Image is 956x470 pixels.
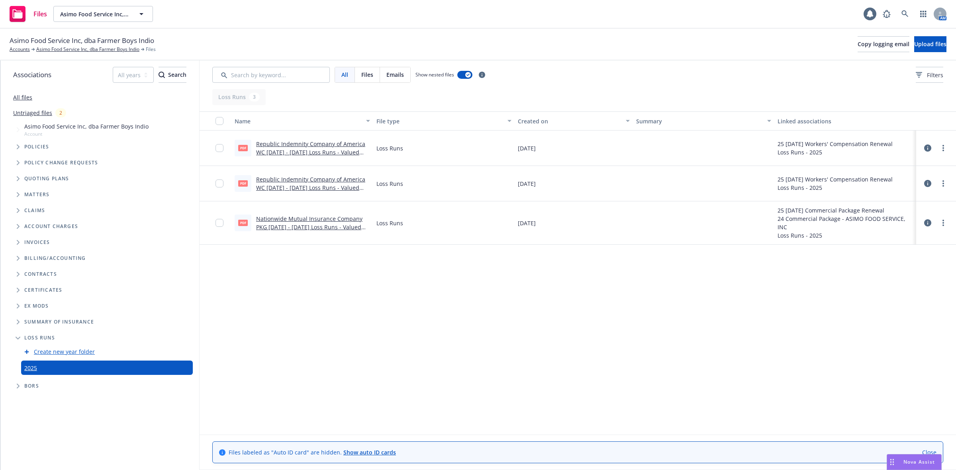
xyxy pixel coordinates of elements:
[897,6,913,22] a: Search
[0,121,199,250] div: Tree Example
[858,40,909,48] span: Copy logging email
[361,70,373,79] span: Files
[215,179,223,187] input: Toggle Row Selected
[215,117,223,125] input: Select all
[55,108,66,117] div: 2
[24,224,78,229] span: Account charges
[24,288,62,293] span: Certificates
[778,140,893,148] div: 25 [DATE] Workers' Compensation Renewal
[633,111,775,131] button: Summary
[778,183,893,192] div: Loss Runs - 2025
[24,304,49,308] span: Ex Mods
[24,240,50,245] span: Invoices
[256,140,365,164] a: Republic Indemnity Company of America WC [DATE] - [DATE] Loss Runs - Valued [DATE].pdf
[13,109,52,117] a: Untriaged files
[24,192,49,197] span: Matters
[386,70,404,79] span: Emails
[24,364,37,372] a: 2025
[922,448,936,456] a: Close
[24,256,86,261] span: Billing/Accounting
[938,179,948,188] a: more
[13,94,32,101] a: All files
[36,46,139,53] a: Asimo Food Service Inc, dba Farmer Boys Indio
[774,111,916,131] button: Linked associations
[778,175,893,183] div: 25 [DATE] Workers' Compensation Renewal
[229,448,396,456] span: Files labeled as "Auto ID card" are hidden.
[33,11,47,17] span: Files
[10,46,30,53] a: Accounts
[24,144,49,149] span: Policies
[376,219,403,227] span: Loss Runs
[24,384,39,388] span: BORs
[24,335,55,340] span: Loss Runs
[778,117,913,125] div: Linked associations
[10,35,154,46] span: Asimo Food Service Inc, dba Farmer Boys Indio
[341,70,348,79] span: All
[518,179,536,188] span: [DATE]
[238,220,248,226] span: pdf
[914,36,946,52] button: Upload files
[60,10,129,18] span: Asimo Food Service Inc, dba Farmer Boys Indio
[13,70,51,80] span: Associations
[938,143,948,153] a: more
[212,67,330,83] input: Search by keyword...
[256,215,362,239] a: Nationwide Mutual Insurance Company PKG [DATE] - [DATE] Loss Runs - Valued [DATE].pdf
[916,71,943,79] span: Filters
[146,46,156,53] span: Files
[903,458,935,465] span: Nova Assist
[778,215,913,231] div: 24 Commercial Package - ASIMO FOOD SERVICE, INC
[518,219,536,227] span: [DATE]
[778,148,893,156] div: Loss Runs - 2025
[24,208,45,213] span: Claims
[24,176,69,181] span: Quoting plans
[518,117,621,125] div: Created on
[343,449,396,456] a: Show auto ID cards
[887,454,897,470] div: Drag to move
[24,320,94,324] span: Summary of insurance
[415,71,454,78] span: Show nested files
[24,160,98,165] span: Policy change requests
[159,67,186,83] button: SearchSearch
[231,111,373,131] button: Name
[159,67,186,82] div: Search
[858,36,909,52] button: Copy logging email
[215,144,223,152] input: Toggle Row Selected
[778,231,913,240] div: Loss Runs - 2025
[887,454,942,470] button: Nova Assist
[34,347,95,356] a: Create new year folder
[518,144,536,152] span: [DATE]
[636,117,763,125] div: Summary
[373,111,515,131] button: File type
[914,40,946,48] span: Upload files
[24,131,149,137] span: Account
[778,206,913,215] div: 25 [DATE] Commercial Package Renewal
[515,111,633,131] button: Created on
[879,6,895,22] a: Report a Bug
[256,176,365,200] a: Republic Indemnity Company of America WC [DATE] - [DATE] Loss Runs - Valued [DATE].pdf
[376,179,403,188] span: Loss Runs
[376,144,403,152] span: Loss Runs
[24,122,149,131] span: Asimo Food Service Inc, dba Farmer Boys Indio
[159,72,165,78] svg: Search
[916,67,943,83] button: Filters
[927,71,943,79] span: Filters
[376,117,503,125] div: File type
[915,6,931,22] a: Switch app
[235,117,361,125] div: Name
[238,180,248,186] span: pdf
[238,145,248,151] span: pdf
[215,219,223,227] input: Toggle Row Selected
[938,218,948,228] a: more
[53,6,153,22] button: Asimo Food Service Inc, dba Farmer Boys Indio
[6,3,50,25] a: Files
[0,250,199,394] div: Folder Tree Example
[24,272,57,277] span: Contracts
